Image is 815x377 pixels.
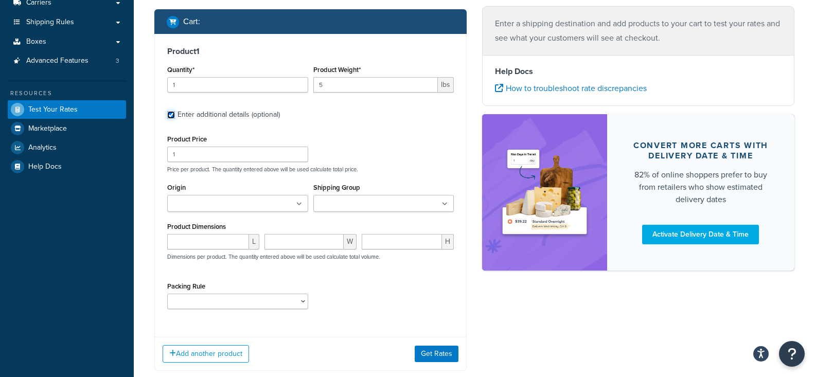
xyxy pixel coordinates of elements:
span: lbs [438,77,454,93]
input: 0.00 [313,77,438,93]
label: Product Dimensions [167,223,226,230]
span: H [442,234,454,249]
a: Help Docs [8,157,126,176]
a: Test Your Rates [8,100,126,119]
label: Shipping Group [313,184,360,191]
span: Advanced Features [26,57,88,65]
p: Price per product. The quantity entered above will be used calculate total price. [165,166,456,173]
a: Marketplace [8,119,126,138]
div: Resources [8,89,126,98]
a: Shipping Rules [8,13,126,32]
div: 82% of online shoppers prefer to buy from retailers who show estimated delivery dates [632,169,770,206]
h4: Help Docs [495,65,782,78]
div: Convert more carts with delivery date & time [632,140,770,161]
label: Origin [167,184,186,191]
span: Analytics [28,143,57,152]
span: Shipping Rules [26,18,74,27]
p: Enter a shipping destination and add products to your cart to test your rates and see what your c... [495,16,782,45]
span: Boxes [26,38,46,46]
label: Packing Rule [167,282,205,290]
span: Help Docs [28,163,62,171]
span: 3 [116,57,119,65]
div: Enter additional details (optional) [178,107,280,122]
a: How to troubleshoot rate discrepancies [495,82,647,94]
img: feature-image-ddt-36eae7f7280da8017bfb280eaccd9c446f90b1fe08728e4019434db127062ab4.png [498,130,592,255]
input: 0.0 [167,77,308,93]
span: L [249,234,259,249]
label: Quantity* [167,66,194,74]
span: Marketplace [28,124,67,133]
input: Enter additional details (optional) [167,111,175,119]
button: Get Rates [415,346,458,362]
label: Product Price [167,135,207,143]
span: Test Your Rates [28,105,78,114]
button: Add another product [163,345,249,363]
a: Analytics [8,138,126,157]
li: Advanced Features [8,51,126,70]
span: W [344,234,357,249]
label: Product Weight* [313,66,361,74]
h2: Cart : [183,17,200,26]
a: Boxes [8,32,126,51]
h3: Product 1 [167,46,454,57]
a: Activate Delivery Date & Time [642,225,759,244]
a: Advanced Features3 [8,51,126,70]
p: Dimensions per product. The quantity entered above will be used calculate total volume. [165,253,380,260]
button: Open Resource Center [779,341,805,367]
